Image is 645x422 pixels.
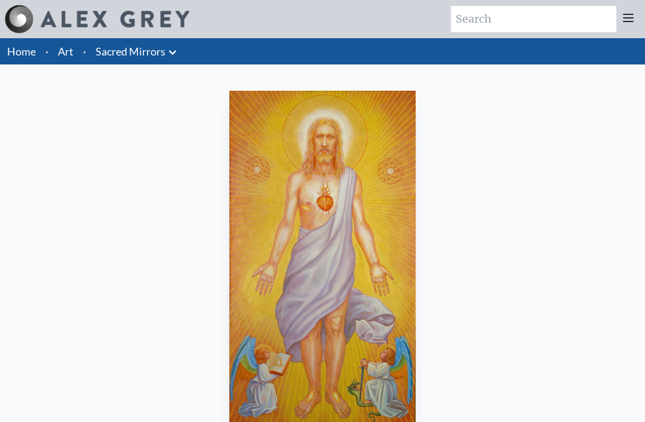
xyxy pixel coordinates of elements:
[41,38,53,64] li: ·
[7,45,36,58] a: Home
[451,6,616,32] input: Search
[58,43,73,60] a: Art
[78,38,91,64] li: ·
[96,43,165,60] a: Sacred Mirrors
